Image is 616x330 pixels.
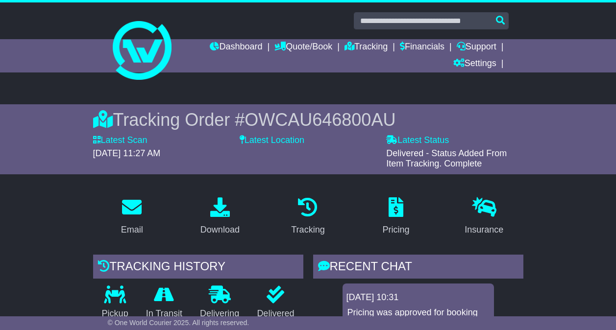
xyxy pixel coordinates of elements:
[115,194,149,240] a: Email
[191,308,248,319] p: Delivering
[457,39,496,56] a: Support
[121,223,143,236] div: Email
[291,223,324,236] div: Tracking
[108,319,249,327] span: © One World Courier 2025. All rights reserved.
[347,307,489,329] p: Pricing was approved for booking OWCAU646800AU.
[383,223,410,236] div: Pricing
[93,135,148,146] label: Latest Scan
[453,56,496,72] a: Settings
[345,39,388,56] a: Tracking
[248,308,303,319] p: Delivered
[93,308,137,319] p: Pickup
[274,39,332,56] a: Quote/Book
[93,148,161,158] span: [DATE] 11:27 AM
[386,148,507,169] span: Delivered - Status Added From Item Tracking. Complete
[458,194,510,240] a: Insurance
[194,194,246,240] a: Download
[137,308,191,319] p: In Transit
[313,255,523,281] div: RECENT CHAT
[240,135,304,146] label: Latest Location
[210,39,262,56] a: Dashboard
[200,223,240,236] div: Download
[93,109,523,130] div: Tracking Order #
[346,292,490,303] div: [DATE] 10:31
[386,135,449,146] label: Latest Status
[465,223,503,236] div: Insurance
[93,255,303,281] div: Tracking history
[376,194,416,240] a: Pricing
[245,110,395,130] span: OWCAU646800AU
[400,39,444,56] a: Financials
[285,194,331,240] a: Tracking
